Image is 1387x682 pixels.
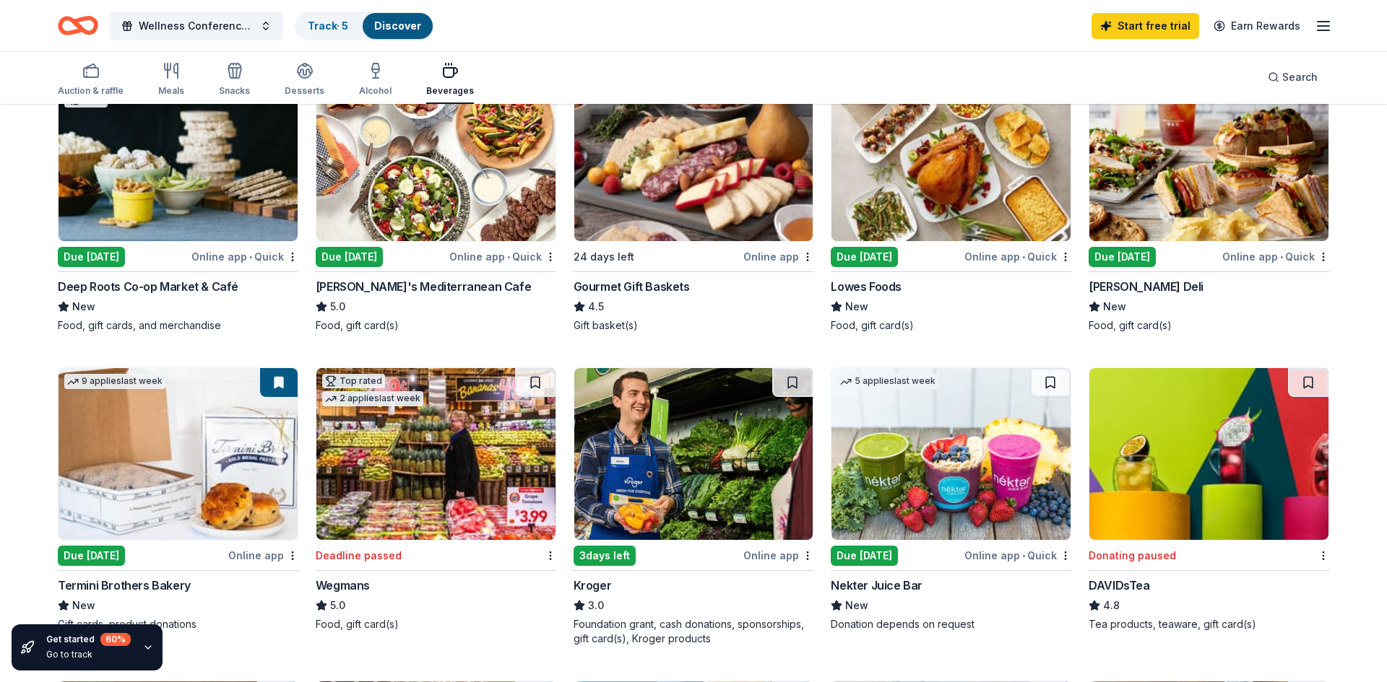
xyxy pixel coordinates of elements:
div: Due [DATE] [58,247,125,267]
div: Due [DATE] [831,546,898,566]
div: 2 applies last week [322,391,423,406]
div: Gourmet Gift Baskets [574,278,690,295]
img: Image for Wegmans [316,368,556,540]
div: Food, gift cards, and merchandise [58,318,298,333]
div: Deep Roots Co-op Market & Café [58,278,238,295]
span: New [72,597,95,614]
a: Image for Termini Brothers Bakery9 applieslast weekDue [DATE]Online appTermini Brothers BakeryNew... [58,367,298,631]
a: Image for McAlister's Deli6 applieslast weekDue [DATE]Online app•Quick[PERSON_NAME] DeliNewFood, ... [1089,69,1329,333]
div: Get started [46,633,131,646]
div: Top rated [322,374,385,388]
div: [PERSON_NAME] Deli [1089,278,1204,295]
a: Image for Kroger3days leftOnline appKroger3.0Foundation grant, cash donations, sponsorships, gift... [574,367,814,646]
div: Food, gift card(s) [316,617,556,631]
div: Termini Brothers Bakery [58,577,191,594]
button: Snacks [219,56,250,104]
a: Image for WegmansTop rated2 applieslast weekDeadline passedWegmans5.0Food, gift card(s) [316,367,556,631]
img: Image for McAlister's Deli [1089,69,1328,241]
img: Image for Deep Roots Co-op Market & Café [59,69,298,241]
div: Online app Quick [449,248,556,266]
button: Desserts [285,56,324,104]
span: 4.5 [588,298,604,315]
span: • [1022,251,1025,263]
div: Due [DATE] [58,546,125,566]
div: Nekter Juice Bar [831,577,922,594]
div: 60 % [100,633,131,646]
div: [PERSON_NAME]'s Mediterranean Cafe [316,278,531,295]
div: Donation depends on request [831,617,1071,631]
a: Earn Rewards [1205,13,1309,39]
div: Deadline passed [316,547,402,564]
button: Search [1256,63,1329,92]
div: Donating paused [1089,547,1176,564]
a: Home [58,9,98,43]
div: Online app [228,546,298,564]
div: Desserts [285,85,324,97]
div: Food, gift card(s) [1089,318,1329,333]
button: Wellness Conference- "Positive Roadways " [110,12,283,40]
span: 4.8 [1103,597,1120,614]
div: Foundation grant, cash donations, sponsorships, gift card(s), Kroger products [574,617,814,646]
span: 3.0 [588,597,604,614]
img: Image for DAVIDsTea [1089,368,1328,540]
button: Track· 5Discover [295,12,434,40]
div: Tea products, teaware, gift card(s) [1089,617,1329,631]
button: Beverages [426,56,474,104]
div: Meals [158,85,184,97]
div: 3 days left [574,546,636,566]
span: • [1280,251,1283,263]
img: Image for Lowes Foods [831,69,1071,241]
span: 5.0 [330,298,345,315]
div: 24 days left [574,248,634,266]
img: Image for Kroger [574,368,813,540]
span: New [845,597,868,614]
img: Image for Taziki's Mediterranean Cafe [316,69,556,241]
span: Search [1282,69,1318,86]
div: Food, gift card(s) [831,318,1071,333]
button: Alcohol [359,56,392,104]
span: • [1022,550,1025,561]
div: DAVIDsTea [1089,577,1149,594]
span: • [507,251,510,263]
div: Online app Quick [964,546,1071,564]
div: Snacks [219,85,250,97]
a: Image for Taziki's Mediterranean Cafe3 applieslast weekDue [DATE]Online app•Quick[PERSON_NAME]'s ... [316,69,556,333]
span: New [1103,298,1126,315]
span: New [845,298,868,315]
div: Beverages [426,85,474,97]
img: Image for Nekter Juice Bar [831,368,1071,540]
div: Gift basket(s) [574,318,814,333]
div: Online app Quick [1222,248,1329,266]
a: Start free trial [1092,13,1199,39]
a: Track· 5 [308,19,348,32]
span: New [72,298,95,315]
span: • [249,251,252,263]
div: Online app [743,248,813,266]
a: Image for Deep Roots Co-op Market & Café1 applylast weekLocalDue [DATE]Online app•QuickDeep Roots... [58,69,298,333]
a: Image for Lowes FoodsLocalDue [DATE]Online app•QuickLowes FoodsNewFood, gift card(s) [831,69,1071,333]
img: Image for Gourmet Gift Baskets [574,69,813,241]
div: 5 applies last week [837,374,938,389]
button: Meals [158,56,184,104]
div: Auction & raffle [58,85,124,97]
div: Due [DATE] [1089,247,1156,267]
div: Due [DATE] [831,247,898,267]
a: Image for DAVIDsTeaDonating pausedDAVIDsTea4.8Tea products, teaware, gift card(s) [1089,367,1329,631]
div: Food, gift card(s) [316,318,556,333]
img: Image for Termini Brothers Bakery [59,368,298,540]
div: Due [DATE] [316,247,383,267]
a: Image for Gourmet Gift Baskets14 applieslast week24 days leftOnline appGourmet Gift Baskets4.5Gif... [574,69,814,333]
a: Discover [374,19,421,32]
button: Auction & raffle [58,56,124,104]
span: 5.0 [330,597,345,614]
div: Online app [743,546,813,564]
span: Wellness Conference- "Positive Roadways " [139,17,254,35]
div: Wegmans [316,577,370,594]
div: 9 applies last week [64,374,165,389]
div: Go to track [46,649,131,660]
div: Alcohol [359,85,392,97]
div: Lowes Foods [831,278,902,295]
div: Online app Quick [191,248,298,266]
div: Online app Quick [964,248,1071,266]
a: Image for Nekter Juice Bar5 applieslast weekDue [DATE]Online app•QuickNekter Juice BarNewDonation... [831,367,1071,631]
